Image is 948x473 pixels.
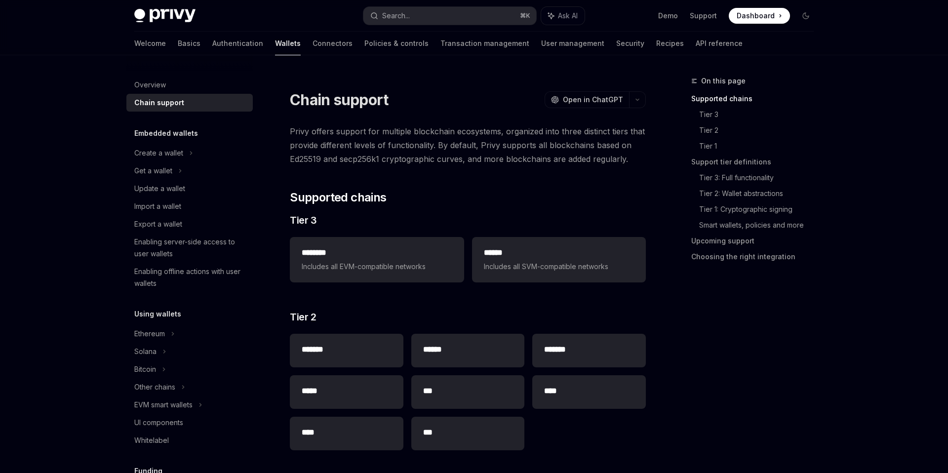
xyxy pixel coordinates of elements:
[134,79,166,91] div: Overview
[134,363,156,375] div: Bitcoin
[134,236,247,260] div: Enabling server-side access to user wallets
[290,91,388,109] h1: Chain support
[691,91,822,107] a: Supported chains
[134,399,193,411] div: EVM smart wallets
[541,32,604,55] a: User management
[658,11,678,21] a: Demo
[656,32,684,55] a: Recipes
[363,7,536,25] button: Search...⌘K
[520,12,530,20] span: ⌘ K
[126,432,253,449] a: Whitelabel
[134,434,169,446] div: Whitelabel
[290,124,646,166] span: Privy offers support for multiple blockchain ecosystems, organized into three distinct tiers that...
[558,11,578,21] span: Ask AI
[691,233,822,249] a: Upcoming support
[178,32,200,55] a: Basics
[484,261,634,273] span: Includes all SVM-compatible networks
[134,32,166,55] a: Welcome
[699,186,822,201] a: Tier 2: Wallet abstractions
[134,183,185,195] div: Update a wallet
[545,91,629,108] button: Open in ChatGPT
[212,32,263,55] a: Authentication
[134,9,196,23] img: dark logo
[701,75,746,87] span: On this page
[126,414,253,432] a: UI components
[126,215,253,233] a: Export a wallet
[290,310,316,324] span: Tier 2
[134,218,182,230] div: Export a wallet
[364,32,429,55] a: Policies & controls
[699,122,822,138] a: Tier 2
[691,249,822,265] a: Choosing the right integration
[134,97,184,109] div: Chain support
[134,266,247,289] div: Enabling offline actions with user wallets
[691,154,822,170] a: Support tier definitions
[313,32,353,55] a: Connectors
[699,138,822,154] a: Tier 1
[134,346,157,357] div: Solana
[134,127,198,139] h5: Embedded wallets
[134,200,181,212] div: Import a wallet
[126,197,253,215] a: Import a wallet
[126,263,253,292] a: Enabling offline actions with user wallets
[472,237,646,282] a: **** *Includes all SVM-compatible networks
[440,32,529,55] a: Transaction management
[541,7,585,25] button: Ask AI
[134,308,181,320] h5: Using wallets
[737,11,775,21] span: Dashboard
[616,32,644,55] a: Security
[275,32,301,55] a: Wallets
[134,381,175,393] div: Other chains
[290,213,316,227] span: Tier 3
[134,328,165,340] div: Ethereum
[382,10,410,22] div: Search...
[302,261,452,273] span: Includes all EVM-compatible networks
[126,76,253,94] a: Overview
[729,8,790,24] a: Dashboard
[798,8,814,24] button: Toggle dark mode
[699,170,822,186] a: Tier 3: Full functionality
[690,11,717,21] a: Support
[134,165,172,177] div: Get a wallet
[126,233,253,263] a: Enabling server-side access to user wallets
[134,147,183,159] div: Create a wallet
[134,417,183,429] div: UI components
[699,107,822,122] a: Tier 3
[699,217,822,233] a: Smart wallets, policies and more
[563,95,623,105] span: Open in ChatGPT
[699,201,822,217] a: Tier 1: Cryptographic signing
[696,32,743,55] a: API reference
[290,190,386,205] span: Supported chains
[126,94,253,112] a: Chain support
[126,180,253,197] a: Update a wallet
[290,237,464,282] a: **** ***Includes all EVM-compatible networks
